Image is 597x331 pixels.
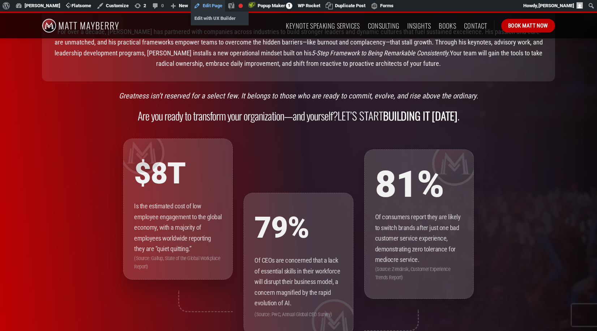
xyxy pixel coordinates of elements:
[439,19,456,32] a: Books
[538,3,574,8] span: [PERSON_NAME]
[254,201,342,255] p: %
[368,19,400,32] a: Consulting
[338,107,459,124] span: Let’s start .
[286,3,292,9] span: 1
[312,49,450,57] em: 5-Step Framework to Being Remarkable Consistently.
[464,19,488,32] a: Contact
[53,26,544,69] p: For over a decade, [PERSON_NAME] has partnered with companies across industries to build stronger...
[508,21,548,30] span: Book Matt Now
[191,14,249,23] a: Edit with UX Builder
[42,13,119,38] img: Matt Mayberry
[286,19,360,32] a: Keynote Speaking Services
[119,92,478,100] em: Greatness isn’t reserved for a select few. It belongs to those who are ready to commit, evolve, a...
[407,19,431,32] a: Insights
[239,4,243,8] div: Focus keyphrase not set
[501,19,555,33] a: Book Matt Now
[383,107,458,124] strong: building it [DATE]
[42,109,555,122] h3: Are you ready to transform your organization—and yourself?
